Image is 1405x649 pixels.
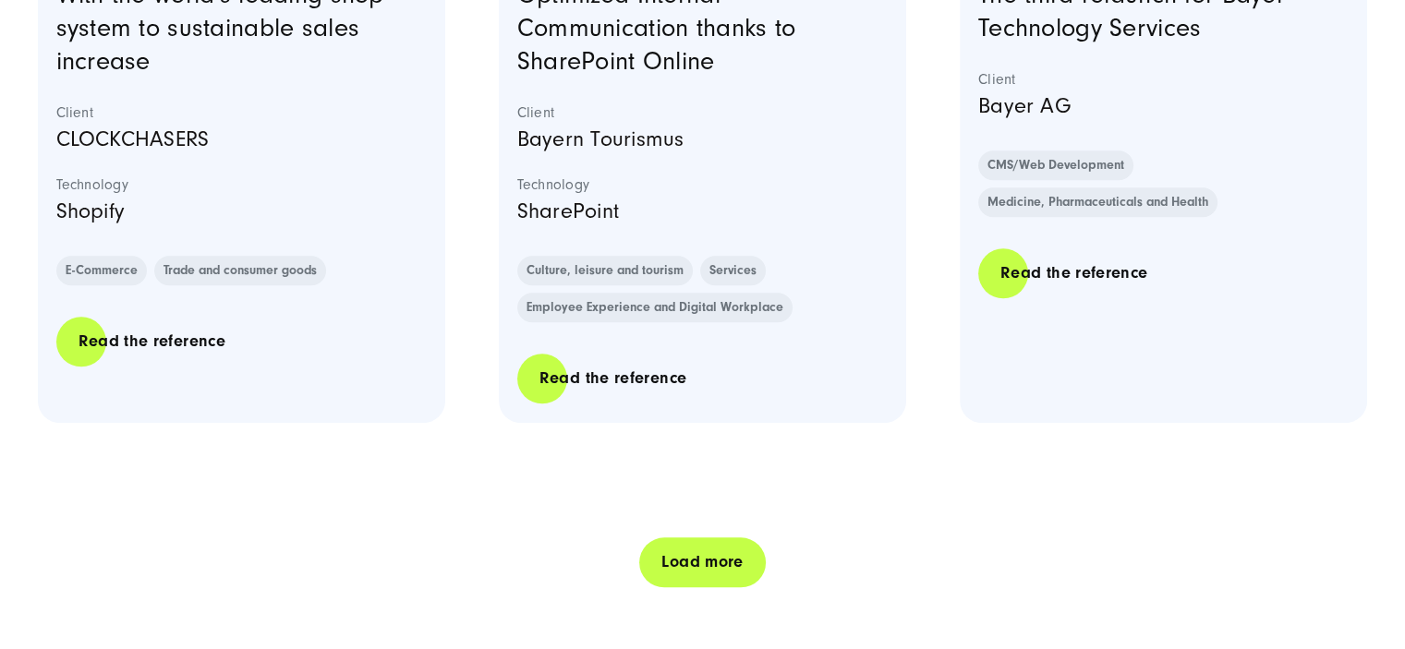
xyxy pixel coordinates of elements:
[978,150,1133,180] a: CMS/Web Development
[56,103,428,122] strong: Client
[154,256,326,285] a: Trade and consumer goods
[978,187,1217,217] a: Medicine, Pharmaceuticals and Health
[517,122,889,157] p: Bayern Tourismus
[700,256,766,285] a: Services
[517,175,889,194] strong: Technology
[56,122,428,157] p: CLOCKCHASERS
[517,194,889,229] p: SharePoint
[517,293,793,322] a: Employee Experience and Digital Workplace
[978,246,1169,299] a: Read the reference
[639,535,765,588] a: Load more
[517,256,693,285] a: Culture, leisure and tourism
[978,70,1350,89] strong: Client
[517,103,889,122] strong: Client
[978,89,1350,124] p: Bayer AG
[517,352,709,404] a: Read the reference
[56,175,428,194] strong: Technology
[56,256,147,285] a: E-Commerce
[56,315,248,367] a: Read the reference
[56,194,428,229] p: Shopify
